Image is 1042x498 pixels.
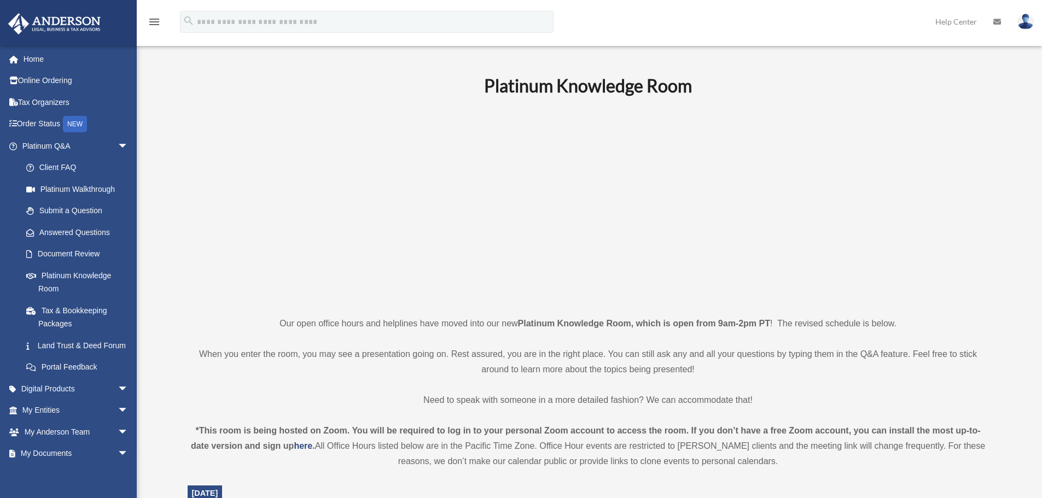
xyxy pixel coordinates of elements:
[118,135,139,157] span: arrow_drop_down
[183,15,195,27] i: search
[15,221,145,243] a: Answered Questions
[294,441,312,450] a: here
[424,111,752,296] iframe: 231110_Toby_KnowledgeRoom
[15,356,145,378] a: Portal Feedback
[15,265,139,300] a: Platinum Knowledge Room
[15,335,145,356] a: Land Trust & Deed Forum
[15,157,145,179] a: Client FAQ
[192,489,218,497] span: [DATE]
[118,443,139,465] span: arrow_drop_down
[8,48,145,70] a: Home
[118,421,139,443] span: arrow_drop_down
[8,421,145,443] a: My Anderson Teamarrow_drop_down
[1017,14,1034,30] img: User Pic
[518,319,770,328] strong: Platinum Knowledge Room, which is open from 9am-2pm PT
[15,243,145,265] a: Document Review
[8,113,145,136] a: Order StatusNEW
[8,400,145,421] a: My Entitiesarrow_drop_down
[63,116,87,132] div: NEW
[15,300,145,335] a: Tax & Bookkeeping Packages
[188,392,989,408] p: Need to speak with someone in a more detailed fashion? We can accommodate that!
[5,13,104,34] img: Anderson Advisors Platinum Portal
[8,70,145,92] a: Online Ordering
[188,347,989,377] p: When you enter the room, you may see a presentation going on. Rest assured, you are in the right ...
[15,178,145,200] a: Platinum Walkthrough
[148,15,161,28] i: menu
[8,91,145,113] a: Tax Organizers
[8,378,145,400] a: Digital Productsarrow_drop_down
[8,443,145,465] a: My Documentsarrow_drop_down
[8,135,145,157] a: Platinum Q&Aarrow_drop_down
[15,200,145,222] a: Submit a Question
[312,441,315,450] strong: .
[188,316,989,331] p: Our open office hours and helplines have moved into our new ! The revised schedule is below.
[188,423,989,469] div: All Office Hours listed below are in the Pacific Time Zone. Office Hour events are restricted to ...
[118,378,139,400] span: arrow_drop_down
[148,19,161,28] a: menu
[484,75,692,96] b: Platinum Knowledge Room
[118,400,139,422] span: arrow_drop_down
[191,426,981,450] strong: *This room is being hosted on Zoom. You will be required to log in to your personal Zoom account ...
